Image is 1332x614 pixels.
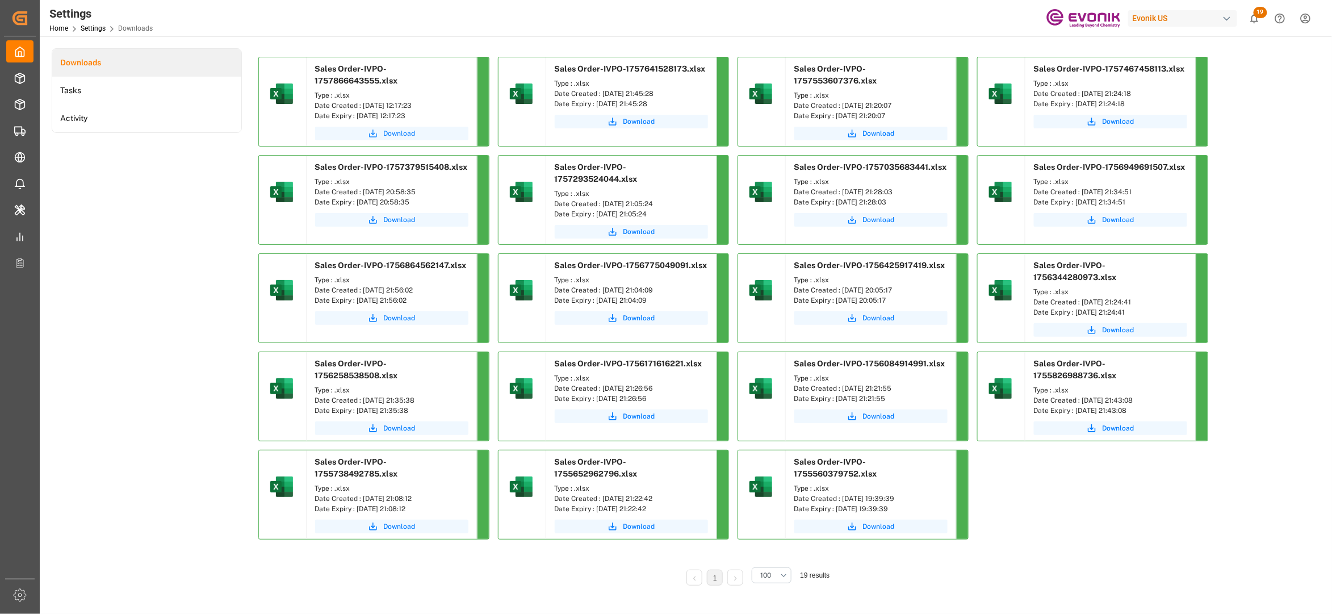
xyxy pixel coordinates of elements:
div: Date Created : [DATE] 21:43:08 [1034,395,1187,406]
span: Sales Order-IVPO-1755560379752.xlsx [794,457,877,478]
span: Download [863,128,895,139]
div: Type : .xlsx [315,90,468,101]
img: microsoft-excel-2019--v1.png [987,277,1014,304]
a: Download [315,213,468,227]
div: Type : .xlsx [794,373,948,383]
button: Help Center [1267,6,1293,31]
button: Download [1034,421,1187,435]
button: Download [1034,115,1187,128]
img: microsoft-excel-2019--v1.png [508,277,535,304]
span: Sales Order-IVPO-1756344280973.xlsx [1034,261,1117,282]
div: Date Created : [DATE] 21:22:42 [555,494,708,504]
li: Activity [52,105,241,132]
button: Download [555,520,708,533]
div: Type : .xlsx [794,483,948,494]
div: Type : .xlsx [555,373,708,383]
div: Date Created : [DATE] 21:05:24 [555,199,708,209]
button: Download [794,311,948,325]
a: Download [555,410,708,423]
li: 1 [707,570,723,586]
div: Type : .xlsx [1034,385,1187,395]
img: microsoft-excel-2019--v1.png [747,178,774,206]
span: Sales Order-IVPO-1755826988736.xlsx [1034,359,1117,380]
span: Download [623,313,655,323]
span: Sales Order-IVPO-1756775049091.xlsx [555,261,707,270]
a: Download [555,115,708,128]
img: microsoft-excel-2019--v1.png [268,178,295,206]
img: microsoft-excel-2019--v1.png [268,80,295,107]
div: Type : .xlsx [555,189,708,199]
div: Date Created : [DATE] 20:05:17 [794,285,948,295]
div: Type : .xlsx [794,90,948,101]
img: microsoft-excel-2019--v1.png [987,80,1014,107]
div: Evonik US [1128,10,1237,27]
div: Date Expiry : [DATE] 21:21:55 [794,394,948,404]
div: Type : .xlsx [555,483,708,494]
span: Sales Order-IVPO-1757553607376.xlsx [794,64,877,85]
div: Date Expiry : [DATE] 19:39:39 [794,504,948,514]
div: Date Created : [DATE] 21:04:09 [555,285,708,295]
button: Download [794,213,948,227]
span: Sales Order-IVPO-1757866643555.xlsx [315,64,398,85]
span: Sales Order-IVPO-1756425917419.xlsx [794,261,945,270]
div: Date Created : [DATE] 21:28:03 [794,187,948,197]
img: microsoft-excel-2019--v1.png [508,178,535,206]
span: Sales Order-IVPO-1756258538508.xlsx [315,359,398,380]
span: Sales Order-IVPO-1756084914991.xlsx [794,359,945,368]
div: Date Expiry : [DATE] 21:20:07 [794,111,948,121]
div: Date Created : [DATE] 21:26:56 [555,383,708,394]
span: Download [623,116,655,127]
div: Date Expiry : [DATE] 20:58:35 [315,197,468,207]
span: Sales Order-IVPO-1757035683441.xlsx [794,162,947,172]
div: Date Expiry : [DATE] 21:43:08 [1034,406,1187,416]
span: Download [384,521,416,532]
div: Type : .xlsx [555,78,708,89]
li: Downloads [52,49,241,77]
button: Download [315,520,468,533]
span: Download [623,521,655,532]
span: 100 [760,570,771,580]
a: Download [1034,213,1187,227]
a: Download [794,410,948,423]
button: show 19 new notifications [1242,6,1267,31]
div: Date Expiry : [DATE] 21:24:18 [1034,99,1187,109]
div: Type : .xlsx [555,275,708,285]
span: Sales Order-IVPO-1756949691507.xlsx [1034,162,1186,172]
div: Date Expiry : [DATE] 21:45:28 [555,99,708,109]
span: Download [863,521,895,532]
div: Date Created : [DATE] 21:45:28 [555,89,708,99]
div: Date Created : [DATE] 12:17:23 [315,101,468,111]
div: Type : .xlsx [315,177,468,187]
span: Download [623,227,655,237]
button: Download [1034,323,1187,337]
button: Download [315,127,468,140]
div: Date Expiry : [DATE] 21:26:56 [555,394,708,404]
div: Date Expiry : [DATE] 21:35:38 [315,406,468,416]
div: Date Created : [DATE] 21:20:07 [794,101,948,111]
button: Download [555,225,708,239]
div: Type : .xlsx [794,275,948,285]
img: Evonik-brand-mark-Deep-Purple-RGB.jpeg_1700498283.jpeg [1046,9,1120,28]
span: Download [1103,423,1134,433]
img: microsoft-excel-2019--v1.png [987,375,1014,402]
a: Download [315,311,468,325]
span: Download [1103,325,1134,335]
div: Date Created : [DATE] 21:24:41 [1034,297,1187,307]
div: Type : .xlsx [315,275,468,285]
a: Tasks [52,77,241,105]
span: Sales Order-IVPO-1755652962796.xlsx [555,457,638,478]
button: Download [794,127,948,140]
img: microsoft-excel-2019--v1.png [747,473,774,500]
div: Date Expiry : [DATE] 21:08:12 [315,504,468,514]
img: microsoft-excel-2019--v1.png [268,473,295,500]
li: Previous Page [686,570,702,586]
div: Date Expiry : [DATE] 21:34:51 [1034,197,1187,207]
img: microsoft-excel-2019--v1.png [508,80,535,107]
span: Sales Order-IVPO-1756171616221.xlsx [555,359,702,368]
div: Date Expiry : [DATE] 21:56:02 [315,295,468,306]
span: Sales Order-IVPO-1757379515408.xlsx [315,162,468,172]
